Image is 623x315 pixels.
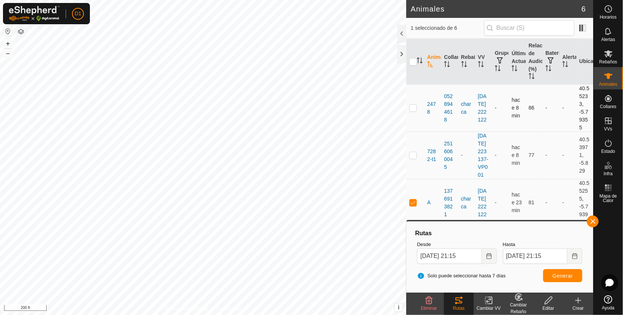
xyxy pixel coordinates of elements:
[559,179,576,226] td: -
[576,39,593,85] th: Ubicación
[508,39,525,85] th: Última Actualización
[511,97,520,119] span: 21 ago 2025, 21:07
[567,248,582,264] button: Choose Date
[395,303,403,312] button: i
[482,248,497,264] button: Choose Date
[461,100,472,116] div: charca
[9,6,60,21] img: Logo Gallagher
[484,20,575,36] input: Buscar (S)
[542,179,559,226] td: -
[16,27,25,36] button: Capas del Mapa
[427,100,438,116] span: 2478
[3,27,12,36] button: Restablecer Mapa
[563,305,593,312] div: Crear
[604,171,613,176] span: Infra
[599,60,617,64] span: Rebaños
[492,84,508,132] td: -
[414,229,585,238] div: Rutas
[411,24,484,32] span: 1 seleccionado de 6
[461,195,472,211] div: charca
[444,187,455,218] div: 1376913821
[533,305,563,312] div: Editar
[601,149,615,154] span: Estado
[504,302,533,315] div: Cambiar Rebaño
[441,39,458,85] th: Collar
[417,59,423,64] p-sorticon: Activar para ordenar
[3,49,12,58] button: –
[562,62,568,68] p-sorticon: Activar para ordenar
[511,66,517,72] p-sorticon: Activar para ordenar
[478,93,486,123] a: [DATE] 222122
[427,199,431,207] span: A
[478,188,486,217] a: [DATE] 222122
[552,273,573,279] span: Generar
[427,148,438,163] span: 7282-t1
[559,39,576,85] th: Alertas
[576,179,593,226] td: 40.55255, -5.79393
[594,292,623,313] a: Ayuda
[3,39,12,48] button: +
[75,10,81,18] span: D1
[458,39,475,85] th: Rebaño
[604,127,612,131] span: VVs
[478,133,488,178] a: [DATE] 223137-VP001
[559,132,576,179] td: -
[444,92,455,124] div: 0528944618
[576,132,593,179] td: 40.53971, -5.829
[526,39,542,85] th: Relación de Audio (%)
[545,66,551,72] p-sorticon: Activar para ordenar
[601,37,615,42] span: Alertas
[474,305,504,312] div: Cambiar VV
[599,82,617,86] span: Animales
[542,39,559,85] th: Batería
[529,74,535,80] p-sorticon: Activar para ordenar
[444,62,450,68] p-sorticon: Activar para ordenar
[600,15,617,19] span: Horarios
[495,66,501,72] p-sorticon: Activar para ordenar
[461,62,467,68] p-sorticon: Activar para ordenar
[461,151,472,159] div: -
[424,39,441,85] th: Animal
[595,194,621,203] span: Mapa de Calor
[529,105,535,111] span: 86
[503,241,583,248] label: Hasta
[427,62,433,68] p-sorticon: Activar para ordenar
[511,192,522,213] span: 21 ago 2025, 20:52
[582,3,586,15] span: 6
[529,199,535,205] span: 81
[444,305,474,312] div: Rutas
[529,152,535,158] span: 77
[543,269,582,282] button: Generar
[492,132,508,179] td: -
[602,306,615,310] span: Ayuda
[165,305,207,312] a: Política de Privacidad
[511,144,520,166] span: 21 ago 2025, 21:07
[492,179,508,226] td: -
[542,132,559,179] td: -
[398,304,400,311] span: i
[559,84,576,132] td: -
[444,140,455,171] div: 2516060045
[417,272,506,280] span: Solo puede seleccionar hasta 7 días
[217,305,242,312] a: Contáctenos
[475,39,492,85] th: VV
[600,104,616,109] span: Collares
[478,62,484,68] p-sorticon: Activar para ordenar
[417,241,497,248] label: Desde
[411,4,582,13] h2: Animales
[421,306,437,311] span: Eliminar
[492,39,508,85] th: Grupos
[576,84,593,132] td: 40.55233, -5.79355
[542,84,559,132] td: -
